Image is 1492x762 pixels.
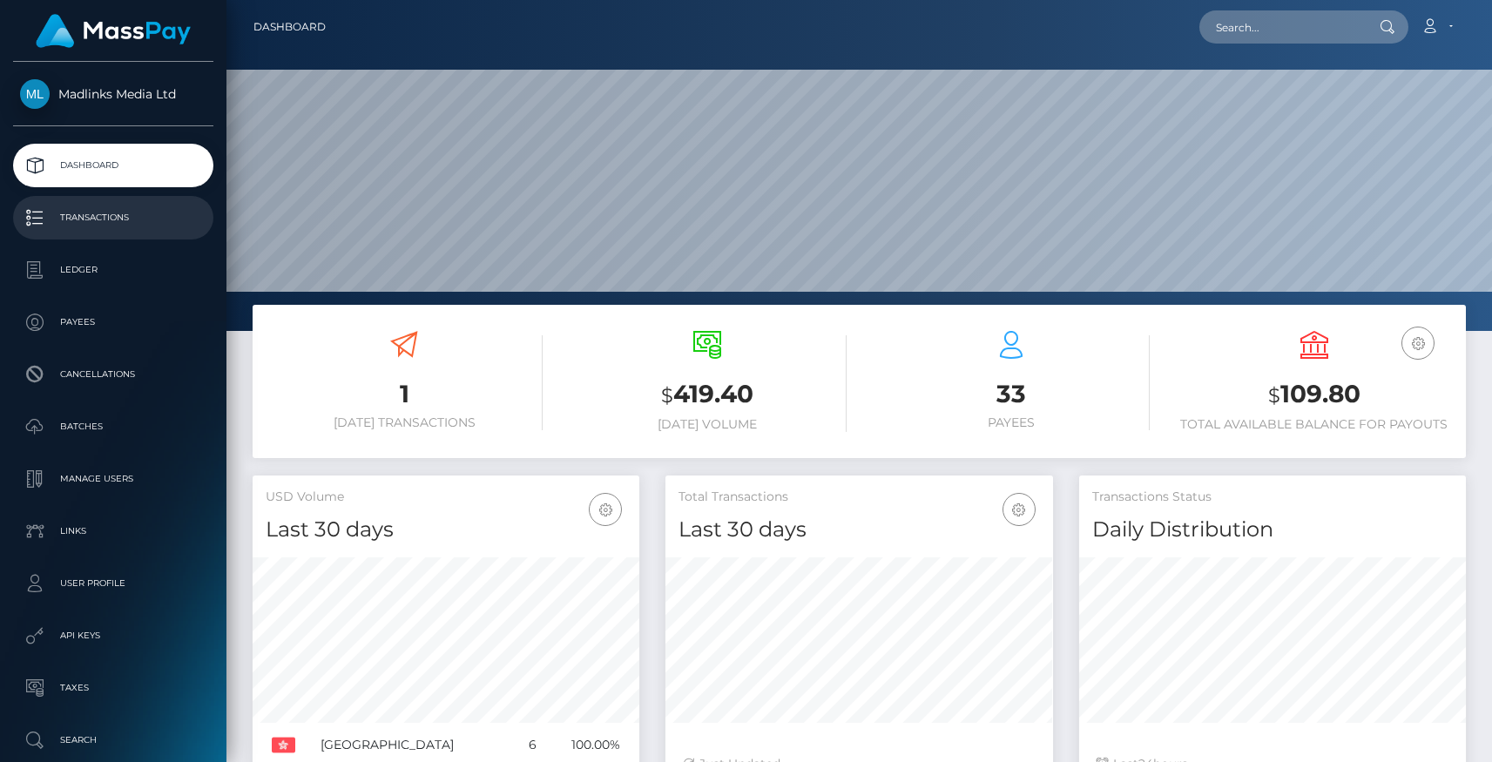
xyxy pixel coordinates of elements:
h6: Total Available Balance for Payouts [1176,417,1453,432]
img: Madlinks Media Ltd [20,79,50,109]
a: Batches [13,405,213,448]
p: Batches [20,414,206,440]
p: Search [20,727,206,753]
a: Dashboard [13,144,213,187]
a: Dashboard [253,9,326,45]
img: MassPay Logo [36,14,191,48]
img: HK.png [272,733,295,757]
h4: Last 30 days [678,515,1039,545]
a: Links [13,509,213,553]
h4: Daily Distribution [1092,515,1453,545]
h6: [DATE] Volume [569,417,846,432]
h3: 33 [873,377,1150,411]
h3: 419.40 [569,377,846,413]
a: Taxes [13,666,213,710]
a: Payees [13,300,213,344]
h5: Transactions Status [1092,489,1453,506]
p: User Profile [20,570,206,597]
p: API Keys [20,623,206,649]
a: API Keys [13,614,213,657]
h5: Total Transactions [678,489,1039,506]
p: Cancellations [20,361,206,388]
a: User Profile [13,562,213,605]
a: Manage Users [13,457,213,501]
a: Search [13,718,213,762]
p: Dashboard [20,152,206,179]
a: Cancellations [13,353,213,396]
h5: USD Volume [266,489,626,506]
p: Payees [20,309,206,335]
a: Ledger [13,248,213,292]
input: Search... [1199,10,1363,44]
span: Madlinks Media Ltd [13,86,213,102]
h3: 1 [266,377,543,411]
h4: Last 30 days [266,515,626,545]
p: Links [20,518,206,544]
h6: [DATE] Transactions [266,415,543,430]
p: Manage Users [20,466,206,492]
small: $ [661,383,673,408]
h6: Payees [873,415,1150,430]
p: Transactions [20,205,206,231]
a: Transactions [13,196,213,239]
p: Ledger [20,257,206,283]
small: $ [1268,383,1280,408]
p: Taxes [20,675,206,701]
h3: 109.80 [1176,377,1453,413]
